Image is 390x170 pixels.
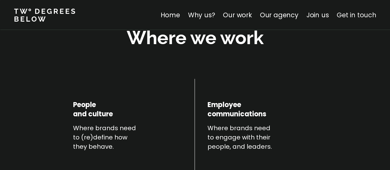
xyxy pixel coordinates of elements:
[223,10,252,19] a: Our work
[160,10,180,19] a: Home
[260,10,298,19] a: Our agency
[207,123,282,151] p: Where brands need to engage with their people, and leaders.
[127,25,264,50] h2: Where we work
[188,10,215,19] a: Why us?
[207,82,266,119] h4: Employee communications
[337,10,376,19] a: Get in touch
[73,123,148,151] p: Where brands need to (re)define how they behave.
[73,82,113,119] h4: People and culture
[306,10,329,19] a: Join us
